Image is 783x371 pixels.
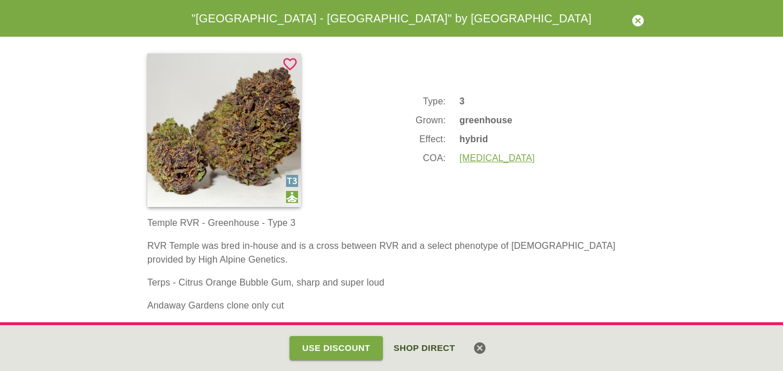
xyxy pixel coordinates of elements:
td: COA : [415,151,447,166]
p: RVR Temple was bred in-house and is a cross between RVR and a select phenotype of [DEMOGRAPHIC_DA... [147,239,636,267]
td: Type : [415,94,447,109]
img: RVR Temple - Greenhouse [147,53,301,207]
p: 3 [460,95,535,108]
img: Type 3 [286,175,298,187]
button: Use Discount [289,336,383,360]
svg: Login to Add Favorite [282,56,298,72]
div: "[GEOGRAPHIC_DATA] - [GEOGRAPHIC_DATA]" by [GEOGRAPHIC_DATA] [134,9,649,28]
td: Grown : [415,113,447,128]
td: Effect : [415,132,447,147]
p: Temple RVR - Greenhouse - Type 3 [147,216,636,230]
a: [MEDICAL_DATA] [460,153,535,163]
img: hybrid [286,191,298,203]
p: Andaway Gardens clone only cut [147,299,636,313]
p: Machine trim with light touch-up, some sugar leaf may be present. [147,322,636,335]
p: greenhouse [460,114,535,127]
p: hybrid [460,132,535,146]
button: Shop Direct [387,336,461,360]
p: Terps - Citrus Orange Bubble Gum, sharp and super loud [147,276,636,290]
